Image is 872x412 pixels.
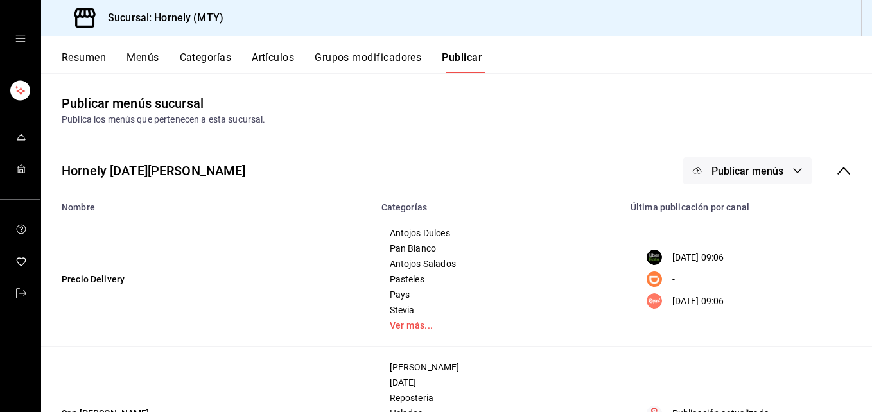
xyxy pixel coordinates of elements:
p: [DATE] 09:06 [672,251,724,264]
span: Pays [390,290,607,299]
td: Precio Delivery [41,212,374,347]
span: Antojos Dulces [390,228,607,237]
th: Nombre [41,194,374,212]
th: Última publicación por canal [623,194,872,212]
button: Publicar menús [683,157,812,184]
div: Hornely [DATE][PERSON_NAME] [62,161,246,180]
span: Publicar menús [711,165,783,177]
button: Categorías [180,51,232,73]
h3: Sucursal: Hornely (MTY) [98,10,223,26]
a: Ver más... [390,321,607,330]
button: Menús [126,51,159,73]
span: Pasteles [390,275,607,284]
span: [PERSON_NAME] [390,363,607,372]
div: Publica los menús que pertenecen a esta sucursal. [62,113,851,126]
button: open drawer [15,33,26,44]
span: Antojos Salados [390,259,607,268]
button: Grupos modificadores [315,51,421,73]
span: Stevia [390,305,607,314]
p: [DATE] 09:06 [672,295,724,308]
th: Categorías [374,194,623,212]
button: Resumen [62,51,106,73]
span: Pan Blanco [390,244,607,253]
span: Reposteria [390,393,607,402]
p: - [672,273,675,286]
div: Publicar menús sucursal [62,94,204,113]
span: [DATE] [390,378,607,387]
button: Artículos [252,51,294,73]
button: Publicar [442,51,482,73]
div: navigation tabs [62,51,872,73]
